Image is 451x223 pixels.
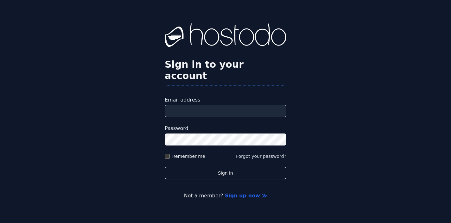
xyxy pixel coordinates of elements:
h2: Sign in to your account [165,59,286,82]
label: Email address [165,96,286,104]
button: Sign in [165,167,286,179]
img: Hostodo [165,23,286,49]
label: Password [165,125,286,132]
button: Forgot your password? [236,153,286,159]
p: Not a member? [30,192,421,200]
a: Sign up now ≫ [225,193,267,199]
label: Remember me [172,153,205,159]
